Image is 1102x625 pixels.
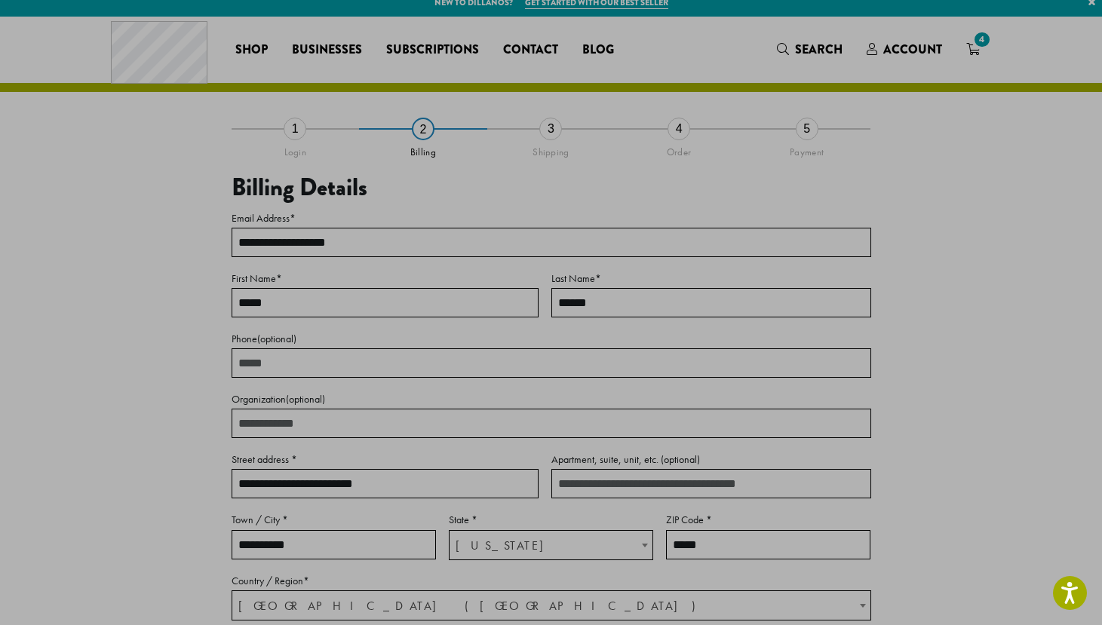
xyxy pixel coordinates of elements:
[743,140,871,158] div: Payment
[551,269,871,288] label: Last Name
[232,140,360,158] div: Login
[551,450,871,469] label: Apartment, suite, unit, etc.
[449,510,653,529] label: State
[449,530,653,560] span: State
[235,41,268,60] span: Shop
[765,37,855,62] a: Search
[232,209,871,228] label: Email Address
[232,591,870,620] span: United States (US)
[412,118,434,140] div: 2
[284,118,306,140] div: 1
[286,392,325,406] span: (optional)
[487,140,615,158] div: Shipping
[223,38,280,62] a: Shop
[232,269,539,288] label: First Name
[972,29,992,50] span: 4
[883,41,942,58] span: Account
[582,41,614,60] span: Blog
[232,510,436,529] label: Town / City
[539,118,562,140] div: 3
[795,41,843,58] span: Search
[232,173,871,202] h3: Billing Details
[503,41,558,60] span: Contact
[257,332,296,345] span: (optional)
[615,140,743,158] div: Order
[232,450,539,469] label: Street address
[796,118,818,140] div: 5
[232,390,871,409] label: Organization
[661,452,700,466] span: (optional)
[666,510,870,529] label: ZIP Code
[359,140,487,158] div: Billing
[292,41,362,60] span: Businesses
[386,41,479,60] span: Subscriptions
[232,590,871,620] span: Country / Region
[668,118,690,140] div: 4
[450,531,652,560] span: Washington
